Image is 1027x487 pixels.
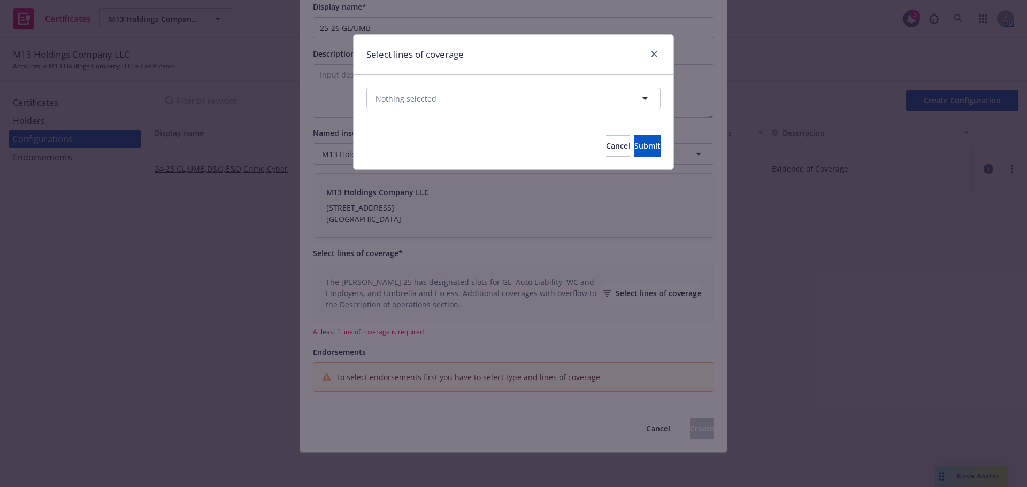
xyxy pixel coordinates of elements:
h1: Select lines of coverage [366,48,464,61]
span: Cancel [606,141,630,151]
span: Submit [634,141,661,151]
span: Nothing selected [375,93,436,104]
button: Cancel [606,135,630,157]
button: Submit [634,135,661,157]
a: close [648,48,661,60]
button: Nothing selected [366,88,661,109]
